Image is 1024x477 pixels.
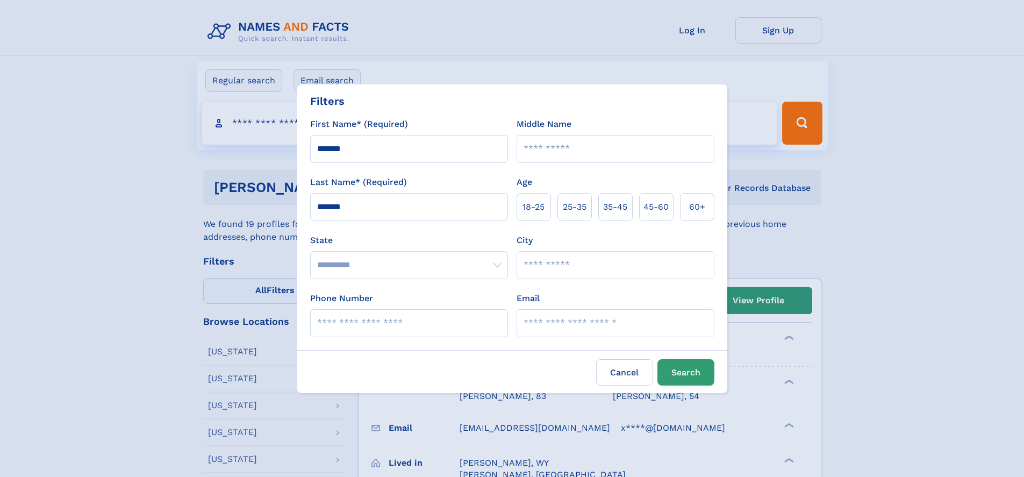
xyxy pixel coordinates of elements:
label: Middle Name [517,118,571,131]
span: 60+ [689,201,705,213]
label: Last Name* (Required) [310,176,407,189]
div: Filters [310,93,345,109]
label: State [310,234,508,247]
button: Search [657,359,714,386]
label: Cancel [596,359,653,386]
span: 18‑25 [522,201,545,213]
label: First Name* (Required) [310,118,408,131]
label: Email [517,292,540,305]
span: 45‑60 [643,201,669,213]
label: Phone Number [310,292,373,305]
label: Age [517,176,532,189]
label: City [517,234,533,247]
span: 35‑45 [603,201,627,213]
span: 25‑35 [563,201,586,213]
